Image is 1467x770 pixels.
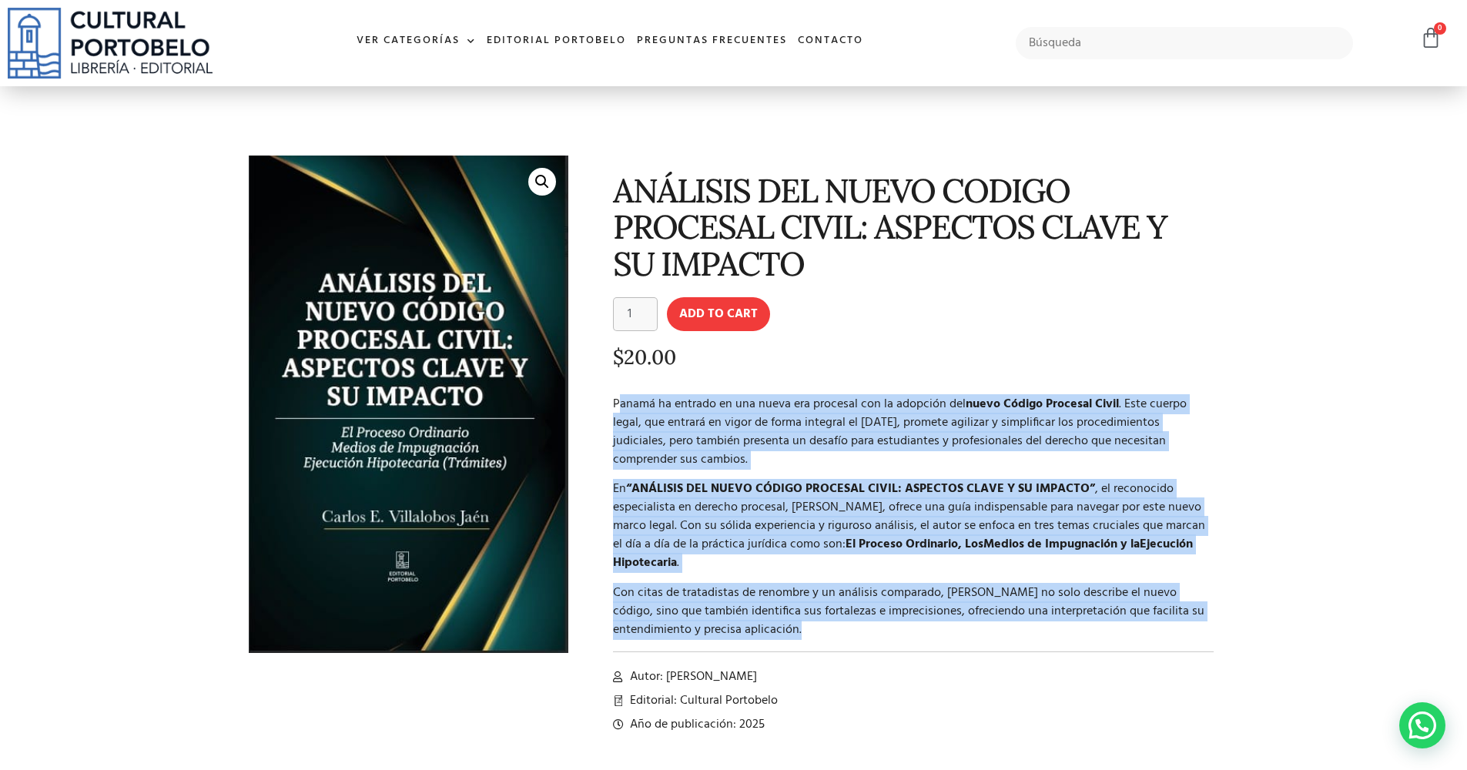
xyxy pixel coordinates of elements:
[667,297,770,331] button: Add to cart
[481,25,631,58] a: Editorial Portobelo
[1420,27,1442,49] a: 0
[846,534,983,554] strong: El Proceso Ordinario, Los
[966,394,1119,414] strong: nuevo Código Procesal Civil
[249,156,568,653] img: Captura de pantalla 2025-09-02 115825
[983,534,1140,554] strong: Medios de Impugnación y la
[613,344,624,370] span: $
[626,715,765,734] span: Año de publicación: 2025
[613,344,676,370] bdi: 20.00
[613,480,1214,572] p: En , el reconocido especialista en derecho procesal, [PERSON_NAME], ofrece una guía indispensable...
[613,395,1214,469] p: Panamá ha entrado en una nueva era procesal con la adopción del . Este cuerpo legal, que entrará ...
[528,168,556,196] a: 🔍
[792,25,869,58] a: Contacto
[351,25,481,58] a: Ver Categorías
[626,691,778,710] span: Editorial: Cultural Portobelo
[626,668,757,686] span: Autor: [PERSON_NAME]
[613,297,658,331] input: Product quantity
[631,25,792,58] a: Preguntas frecuentes
[1434,22,1446,35] span: 0
[613,172,1214,282] h1: ANÁLISIS DEL NUEVO CODIGO PROCESAL CIVIL: ASPECTOS CLAVE Y SU IMPACTO
[613,584,1214,639] p: Con citas de tratadistas de renombre y un análisis comparado, [PERSON_NAME] no solo describe el n...
[613,534,1193,573] strong: Ejecución Hipotecaria
[626,479,1095,499] strong: “ANÁLISIS DEL NUEVO CÓDIGO PROCESAL CIVIL: ASPECTOS CLAVE Y SU IMPACTO”
[1399,702,1445,748] div: Contactar por WhatsApp
[1016,27,1354,59] input: Búsqueda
